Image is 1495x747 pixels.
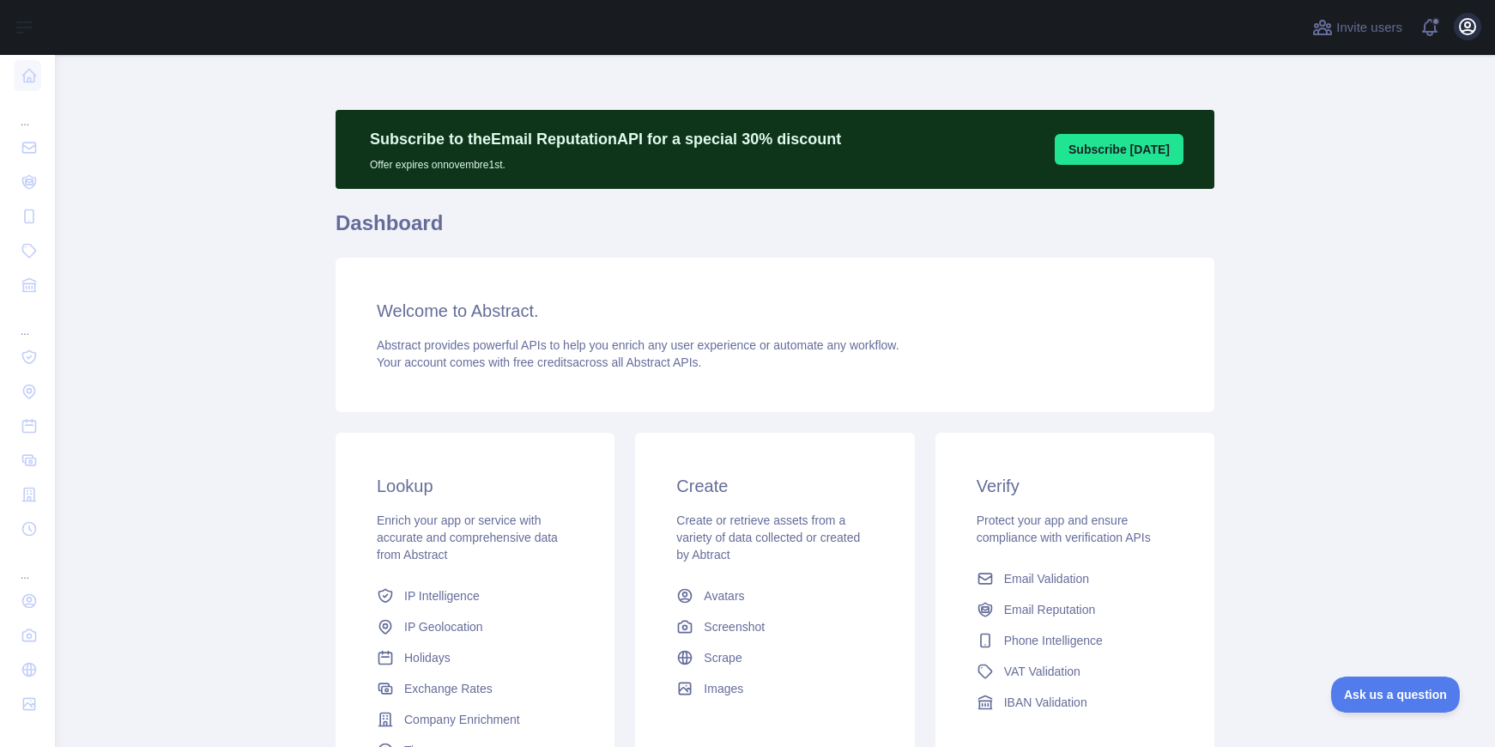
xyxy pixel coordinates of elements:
[404,587,480,604] span: IP Intelligence
[1004,570,1089,587] span: Email Validation
[404,618,483,635] span: IP Geolocation
[669,673,880,704] a: Images
[676,474,873,498] h3: Create
[404,649,451,666] span: Holidays
[370,580,580,611] a: IP Intelligence
[370,611,580,642] a: IP Geolocation
[370,127,841,151] p: Subscribe to the Email Reputation API for a special 30 % discount
[377,474,573,498] h3: Lookup
[1004,632,1103,649] span: Phone Intelligence
[1004,663,1080,680] span: VAT Validation
[1055,134,1183,165] button: Subscribe [DATE]
[704,680,743,697] span: Images
[704,649,741,666] span: Scrape
[370,704,580,735] a: Company Enrichment
[1004,694,1087,711] span: IBAN Validation
[14,94,41,129] div: ...
[970,656,1180,687] a: VAT Validation
[704,618,765,635] span: Screenshot
[977,513,1151,544] span: Protect your app and ensure compliance with verification APIs
[513,355,572,369] span: free credits
[977,474,1173,498] h3: Verify
[970,625,1180,656] a: Phone Intelligence
[1336,18,1402,38] span: Invite users
[669,611,880,642] a: Screenshot
[704,587,744,604] span: Avatars
[669,580,880,611] a: Avatars
[970,563,1180,594] a: Email Validation
[970,594,1180,625] a: Email Reputation
[14,548,41,582] div: ...
[377,513,558,562] span: Enrich your app or service with accurate and comprehensive data from Abstract
[1331,677,1461,713] iframe: Toggle Customer Support
[370,673,580,704] a: Exchange Rates
[377,355,701,369] span: Your account comes with across all Abstract APIs.
[336,210,1214,251] h1: Dashboard
[370,151,841,172] p: Offer expires on novembre 1st.
[1309,14,1406,41] button: Invite users
[377,299,1173,323] h3: Welcome to Abstract.
[377,338,899,352] span: Abstract provides powerful APIs to help you enrich any user experience or automate any workflow.
[370,642,580,673] a: Holidays
[970,687,1180,718] a: IBAN Validation
[676,513,860,562] span: Create or retrieve assets from a variety of data collected or created by Abtract
[404,711,520,728] span: Company Enrichment
[404,680,493,697] span: Exchange Rates
[669,642,880,673] a: Scrape
[1004,601,1096,618] span: Email Reputation
[14,304,41,338] div: ...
